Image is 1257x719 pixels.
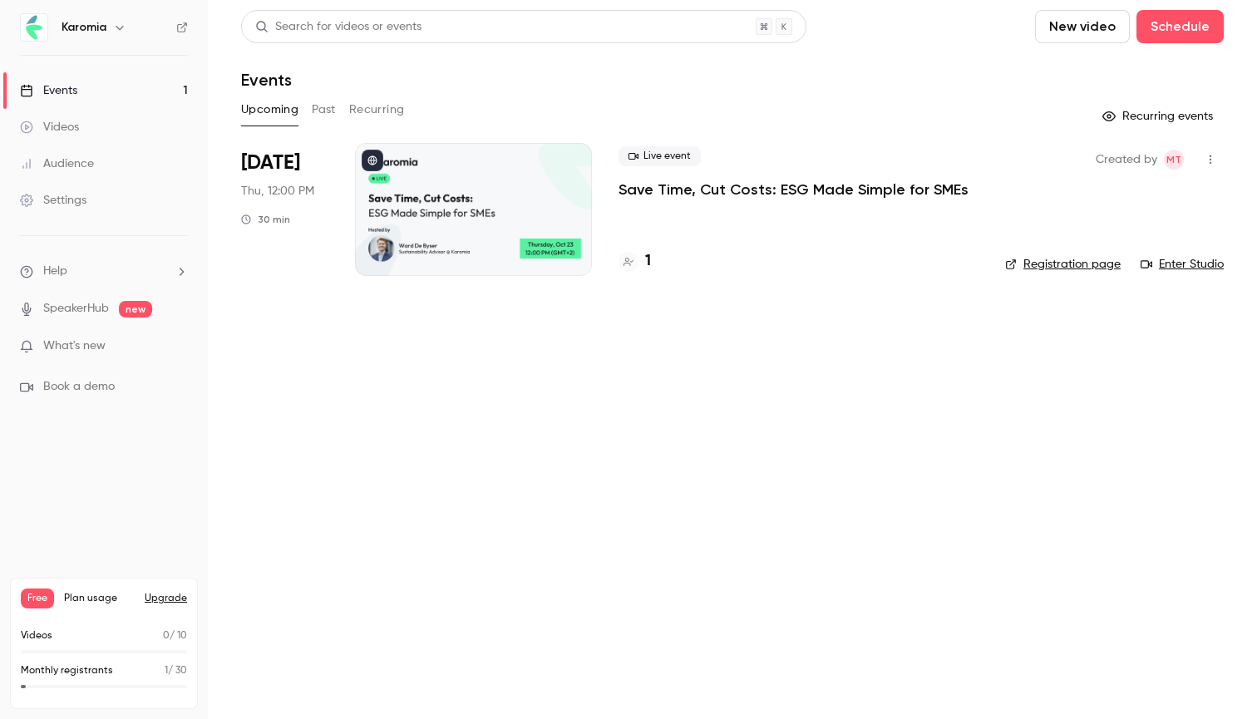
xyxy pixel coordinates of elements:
[1136,10,1224,43] button: Schedule
[241,213,290,226] div: 30 min
[21,628,52,643] p: Videos
[43,337,106,355] span: What's new
[619,146,701,166] span: Live event
[64,592,135,605] span: Plan usage
[349,96,405,123] button: Recurring
[21,663,113,678] p: Monthly registrants
[21,14,47,41] img: Karomia
[20,155,94,172] div: Audience
[21,588,54,608] span: Free
[165,663,187,678] p: / 30
[255,18,421,36] div: Search for videos or events
[163,628,187,643] p: / 10
[1005,256,1121,273] a: Registration page
[645,250,651,273] h4: 1
[241,143,328,276] div: Oct 23 Thu, 12:00 PM (Europe/Brussels)
[241,96,298,123] button: Upcoming
[1096,150,1157,170] span: Created by
[312,96,336,123] button: Past
[241,70,292,90] h1: Events
[1164,150,1184,170] span: Mai Tran Vu Ngoc
[43,378,115,396] span: Book a demo
[241,150,300,176] span: [DATE]
[119,301,152,318] span: new
[619,250,651,273] a: 1
[1035,10,1130,43] button: New video
[43,263,67,280] span: Help
[163,631,170,641] span: 0
[20,119,79,135] div: Videos
[62,19,106,36] h6: Karomia
[43,300,109,318] a: SpeakerHub
[20,192,86,209] div: Settings
[1166,150,1181,170] span: MT
[145,592,187,605] button: Upgrade
[619,180,969,199] a: Save Time, Cut Costs: ESG Made Simple for SMEs
[241,183,314,199] span: Thu, 12:00 PM
[20,82,77,99] div: Events
[1141,256,1224,273] a: Enter Studio
[1095,103,1224,130] button: Recurring events
[20,263,188,280] li: help-dropdown-opener
[165,666,168,676] span: 1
